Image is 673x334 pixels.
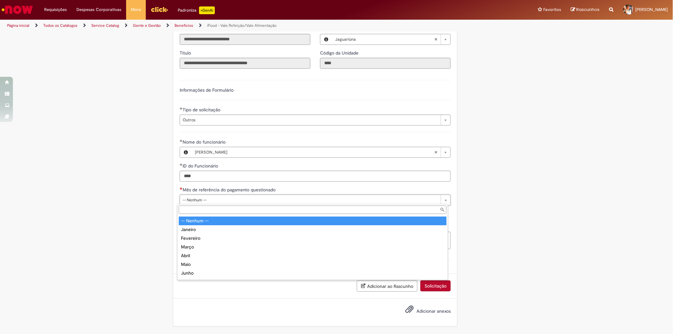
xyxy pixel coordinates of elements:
ul: Mês de referência do pagamento questionado [177,215,448,280]
div: Junho [179,269,447,278]
div: Janeiro [179,225,447,234]
div: Julho [179,278,447,286]
div: Fevereiro [179,234,447,243]
div: -- Nenhum -- [179,217,447,225]
div: Maio [179,260,447,269]
div: Março [179,243,447,251]
div: Abril [179,251,447,260]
